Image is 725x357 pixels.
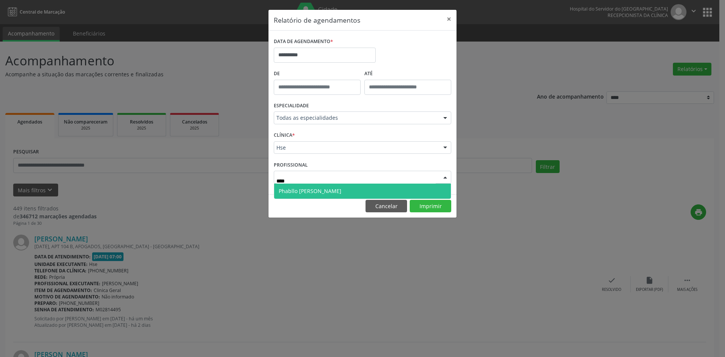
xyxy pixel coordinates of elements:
[410,200,451,213] button: Imprimir
[274,36,333,48] label: DATA DE AGENDAMENTO
[276,114,436,122] span: Todas as especialidades
[441,10,457,28] button: Close
[364,68,451,80] label: ATÉ
[274,68,361,80] label: De
[274,159,308,171] label: PROFISSIONAL
[366,200,407,213] button: Cancelar
[276,144,436,151] span: Hse
[274,15,360,25] h5: Relatório de agendamentos
[274,130,295,141] label: CLÍNICA
[274,100,309,112] label: ESPECIALIDADE
[279,187,341,195] span: Phabllo [PERSON_NAME]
